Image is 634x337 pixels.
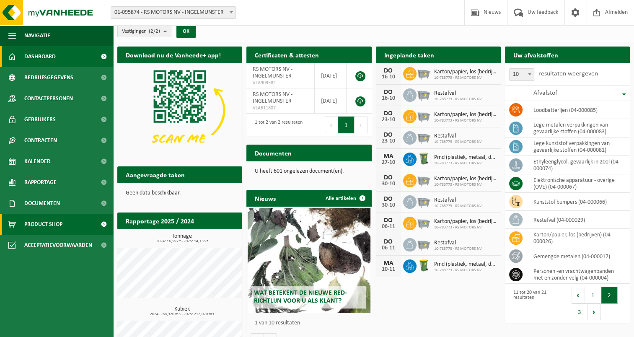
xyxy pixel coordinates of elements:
span: 10 [510,69,534,80]
button: Next [588,303,601,320]
a: Wat betekent de nieuwe RED-richtlijn voor u als klant? [248,208,370,313]
h3: Tonnage [122,233,242,244]
img: WB-2500-GAL-GY-01 [417,109,431,123]
img: WB-2500-GAL-GY-01 [417,173,431,187]
h2: Aangevraagde taken [117,166,193,183]
span: RS MOTORS NV - INGELMUNSTER [253,91,292,104]
span: Restafval [434,90,482,97]
h2: Rapportage 2025 / 2024 [117,213,202,229]
span: RS MOTORS NV - INGELMUNSTER [253,66,292,79]
button: 1 [338,117,355,133]
span: 2024: 268,320 m3 - 2025: 212,020 m3 [122,312,242,316]
img: WB-2500-GAL-GY-01 [417,215,431,230]
span: Karton/papier, los (bedrijven) [434,176,497,182]
span: VLA903582 [253,80,308,86]
img: WB-2500-GAL-GY-01 [417,66,431,80]
button: Previous [325,117,338,133]
div: 11 tot 20 van 21 resultaten [509,286,563,321]
div: DO [380,67,397,74]
span: 10-783773 - RS MOTORS NV [434,204,482,209]
span: Pmd (plastiek, metaal, drankkartons) (bedrijven) [434,154,497,161]
span: Contactpersonen [24,88,73,109]
img: WB-0240-HPE-GN-50 [417,151,431,166]
h2: Uw afvalstoffen [505,47,567,63]
div: DO [380,217,397,224]
button: Previous [572,287,585,303]
td: personen -en vrachtwagenbanden met en zonder velg (04-000004) [527,265,630,284]
span: 10 [509,68,534,81]
span: VLA611807 [253,105,308,111]
button: 1 [585,287,601,303]
div: 10-11 [380,267,397,272]
count: (2/2) [149,29,160,34]
span: 10-783773 - RS MOTORS NV [434,75,497,80]
div: 23-10 [380,117,397,123]
span: Gebruikers [24,109,56,130]
button: 2 [601,287,618,303]
label: resultaten weergeven [538,70,598,77]
div: 1 tot 2 van 2 resultaten [251,116,303,134]
div: DO [380,132,397,138]
span: Acceptatievoorwaarden [24,235,92,256]
span: 2024: 16,597 t - 2025: 14,135 t [122,239,242,244]
a: Bekijk rapportage [180,229,241,246]
span: Pmd (plastiek, metaal, drankkartons) (bedrijven) [434,261,497,268]
div: MA [380,153,397,160]
div: 16-10 [380,74,397,80]
img: Download de VHEPlus App [117,63,242,157]
h2: Download nu de Vanheede+ app! [117,47,229,63]
td: loodbatterijen (04-000085) [527,101,630,119]
td: [DATE] [315,63,347,88]
span: 10-783773 - RS MOTORS NV [434,140,482,145]
span: Karton/papier, los (bedrijven) [434,218,497,225]
span: 01-095874 - RS MOTORS NV - INGELMUNSTER [111,6,236,19]
span: 10-783773 - RS MOTORS NV [434,97,482,102]
span: 10-783773 - RS MOTORS NV [434,268,497,273]
td: gemengde metalen (04-000017) [527,247,630,265]
h2: Documenten [246,145,300,161]
h2: Nieuws [246,190,284,206]
td: elektronische apparatuur - overige (OVE) (04-000067) [527,174,630,193]
h3: Kubiek [122,306,242,316]
p: U heeft 601 ongelezen document(en). [255,168,363,174]
div: 16-10 [380,96,397,101]
img: WB-2500-GAL-GY-01 [417,194,431,208]
span: 10-783773 - RS MOTORS NV [434,161,497,166]
span: 01-095874 - RS MOTORS NV - INGELMUNSTER [111,7,235,18]
button: 3 [572,303,588,320]
span: Vestigingen [122,25,160,38]
span: Restafval [434,197,482,204]
span: Restafval [434,133,482,140]
span: Product Shop [24,214,62,235]
div: 30-10 [380,181,397,187]
span: 10-783773 - RS MOTORS NV [434,182,497,187]
h2: Certificaten & attesten [246,47,327,63]
div: 27-10 [380,160,397,166]
button: Vestigingen(2/2) [117,25,171,37]
img: WB-2500-GAL-GY-01 [417,87,431,101]
span: Afvalstof [533,90,557,96]
td: ethyleenglycol, gevaarlijk in 200l (04-000074) [527,156,630,174]
td: karton/papier, los (bedrijven) (04-000026) [527,229,630,247]
img: WB-2500-GAL-GY-01 [417,130,431,144]
td: restafval (04-000029) [527,211,630,229]
span: Navigatie [24,25,50,46]
div: 06-11 [380,224,397,230]
span: Restafval [434,240,482,246]
div: 30-10 [380,202,397,208]
div: DO [380,110,397,117]
span: Kalender [24,151,50,172]
td: lege metalen verpakkingen van gevaarlijke stoffen (04-000083) [527,119,630,137]
td: [DATE] [315,88,347,114]
p: 1 van 10 resultaten [255,320,367,326]
span: Contracten [24,130,57,151]
div: DO [380,174,397,181]
span: Karton/papier, los (bedrijven) [434,111,497,118]
div: MA [380,260,397,267]
h2: Ingeplande taken [376,47,443,63]
img: WB-2500-GAL-GY-01 [417,237,431,251]
div: DO [380,196,397,202]
span: Rapportage [24,172,57,193]
span: Dashboard [24,46,56,67]
span: 10-783773 - RS MOTORS NV [434,118,497,123]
